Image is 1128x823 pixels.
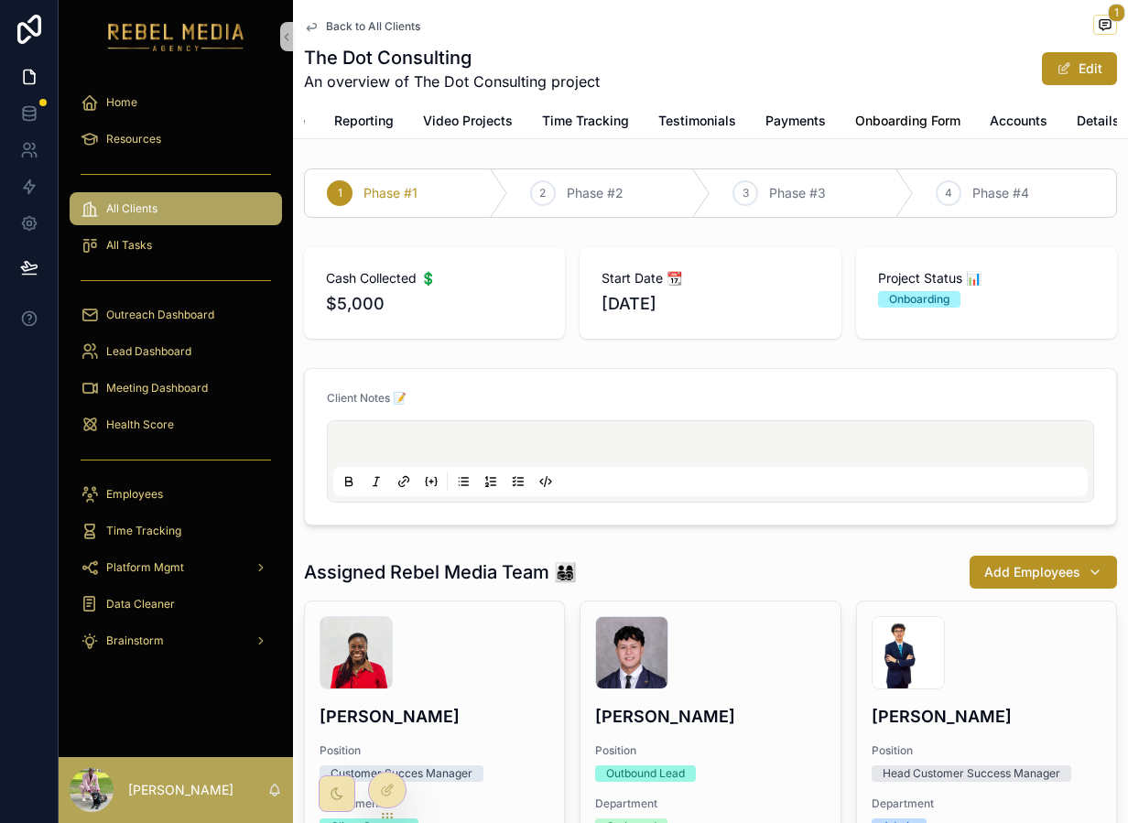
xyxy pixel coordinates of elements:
span: Platform Mgmt [106,560,184,575]
a: Time Tracking [70,514,282,547]
a: Data Cleaner [70,588,282,621]
span: Department [320,796,549,811]
a: Back to All Clients [304,19,420,34]
span: Phase #3 [769,184,826,202]
span: Home [106,95,137,110]
button: Add Employees [970,556,1117,589]
span: Health Score [106,417,174,432]
a: Accounts [990,104,1047,141]
p: [PERSON_NAME] [128,781,233,799]
span: Add Employees [984,563,1080,581]
span: Payments [765,112,826,130]
span: $5,000 [326,291,543,317]
a: Outreach Dashboard [70,298,282,331]
span: Time Tracking [542,112,629,130]
span: Position [872,743,1101,758]
span: Video Projects [423,112,513,130]
span: Department [595,796,825,811]
span: Brainstorm [106,633,164,648]
span: All Clients [106,201,157,216]
span: Phase #4 [972,184,1029,202]
h4: [PERSON_NAME] [872,704,1101,729]
img: App logo [108,22,244,51]
div: scrollable content [59,73,293,681]
a: Health Score [70,408,282,441]
a: Platform Mgmt [70,551,282,584]
a: Testimonials [658,104,736,141]
button: Edit [1042,52,1117,85]
span: [DATE] [602,291,819,317]
span: 1 [338,186,342,200]
span: Outreach Dashboard [106,308,214,322]
span: Accounts [990,112,1047,130]
a: Time Tracking [542,104,629,141]
span: Testimonials [658,112,736,130]
a: All Clients [70,192,282,225]
a: Details [1077,104,1120,141]
div: Outbound Lead [606,765,685,782]
button: 1 [1093,15,1117,38]
span: Time Tracking [106,524,181,538]
span: Meeting Dashboard [106,381,208,395]
div: Onboarding [889,291,949,308]
span: 1 [1108,4,1125,22]
a: Payments [765,104,826,141]
span: Lead Dashboard [106,344,191,359]
span: Data Cleaner [106,597,175,612]
span: Resources [106,132,161,146]
span: Project Status 📊 [878,269,1095,287]
div: Head Customer Success Manager [883,765,1060,782]
a: Home [70,86,282,119]
h1: The Dot Consulting [304,45,600,70]
span: Employees [106,487,163,502]
span: 3 [743,186,749,200]
h1: Assigned Rebel Media Team 👨‍👩‍👧‍👦 [304,559,577,585]
a: Reporting [334,104,394,141]
a: Lead Dashboard [70,335,282,368]
span: Position [320,743,549,758]
h4: [PERSON_NAME] [595,704,825,729]
a: Onboarding Form [855,104,960,141]
a: Employees [70,478,282,511]
span: Phase #2 [567,184,624,202]
span: Start Date 📆 [602,269,819,287]
a: Resources [70,123,282,156]
span: Position [595,743,825,758]
span: Client Notes 📝 [327,391,407,405]
a: Brainstorm [70,624,282,657]
a: Video Projects [423,104,513,141]
span: 4 [945,186,952,200]
span: Back to All Clients [326,19,420,34]
h4: [PERSON_NAME] [320,704,549,729]
span: Department [872,796,1101,811]
span: Onboarding Form [855,112,960,130]
span: Reporting [334,112,394,130]
a: Meeting Dashboard [70,372,282,405]
span: An overview of The Dot Consulting project [304,70,600,92]
span: 2 [539,186,546,200]
div: Customer Succes Manager [331,765,472,782]
span: All Tasks [106,238,152,253]
span: Details [1077,112,1120,130]
span: Phase #1 [363,184,418,202]
a: All Tasks [70,229,282,262]
span: Cash Collected 💲 [326,269,543,287]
